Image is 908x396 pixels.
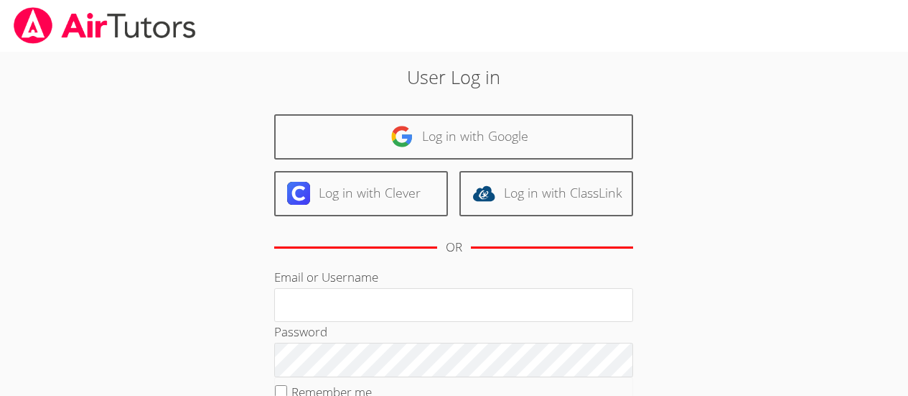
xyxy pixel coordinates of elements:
[274,269,378,285] label: Email or Username
[274,114,633,160] a: Log in with Google
[274,171,448,216] a: Log in with Clever
[472,182,495,205] img: classlink-logo-d6bb404cc1216ec64c9a2012d9dc4662098be43eaf13dc465df04b49fa7ab582.svg
[274,323,327,340] label: Password
[459,171,633,216] a: Log in with ClassLink
[287,182,310,205] img: clever-logo-6eab21bc6e7a338710f1a6ff85c0baf02591cd810cc4098c63d3a4b26e2feb20.svg
[390,125,413,148] img: google-logo-50288ca7cdecda66e5e0955fdab243c47b7ad437acaf1139b6f446037453330a.svg
[209,63,699,91] h2: User Log in
[12,7,197,44] img: airtutors_banner-c4298cdbf04f3fff15de1276eac7730deb9818008684d7c2e4769d2f7ddbe033.png
[446,237,462,258] div: OR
